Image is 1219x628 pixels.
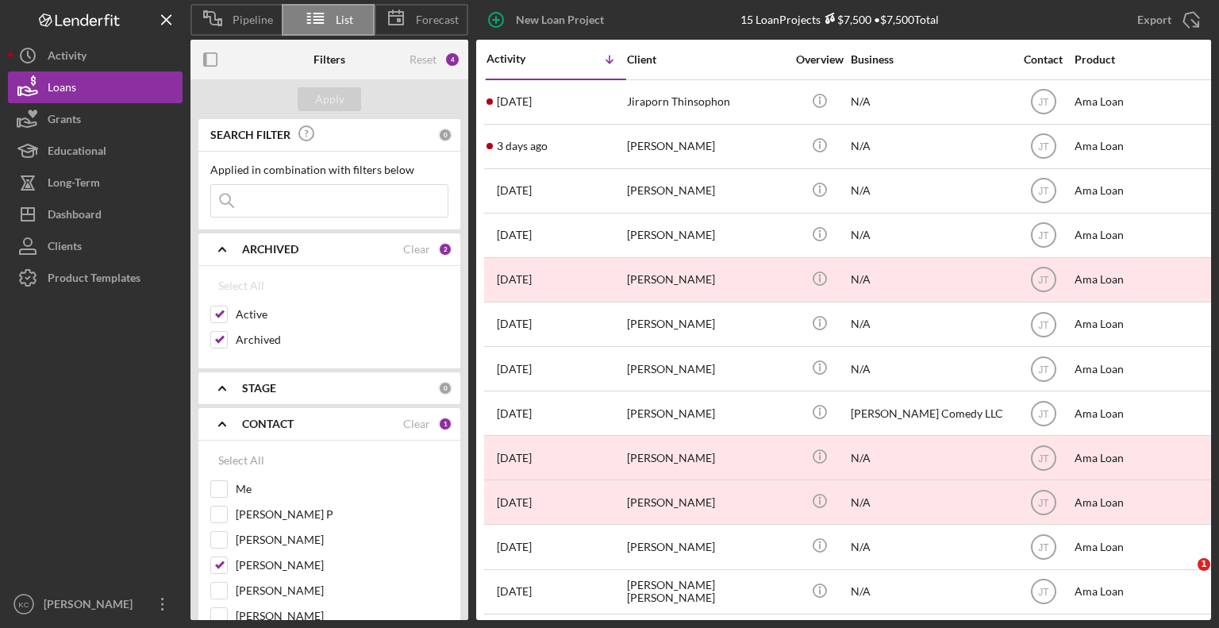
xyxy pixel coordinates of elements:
[851,259,1009,301] div: N/A
[40,588,143,624] div: [PERSON_NAME]
[627,303,786,345] div: [PERSON_NAME]
[48,230,82,266] div: Clients
[497,496,532,509] time: 2025-08-13 03:15
[497,363,532,376] time: 2025-08-13 22:59
[627,170,786,212] div: [PERSON_NAME]
[476,4,620,36] button: New Loan Project
[627,392,786,434] div: [PERSON_NAME]
[851,81,1009,123] div: N/A
[210,270,272,302] button: Select All
[497,318,532,330] time: 2025-08-14 04:09
[486,52,556,65] div: Activity
[48,71,76,107] div: Loans
[48,103,81,139] div: Grants
[8,71,183,103] a: Loans
[497,184,532,197] time: 2025-08-15 00:52
[1038,97,1049,108] text: JT
[627,53,786,66] div: Client
[851,437,1009,479] div: N/A
[851,481,1009,523] div: N/A
[851,348,1009,390] div: N/A
[8,167,183,198] button: Long-Term
[1038,542,1049,553] text: JT
[236,306,448,322] label: Active
[438,417,452,431] div: 1
[236,608,448,624] label: [PERSON_NAME]
[851,53,1009,66] div: Business
[8,40,183,71] button: Activity
[444,52,460,67] div: 4
[242,418,294,430] b: CONTACT
[851,125,1009,168] div: N/A
[48,262,140,298] div: Product Templates
[497,585,532,598] time: 2025-08-13 01:48
[851,392,1009,434] div: [PERSON_NAME] Comedy LLC
[210,164,448,176] div: Applied in combination with filters below
[8,135,183,167] button: Educational
[438,381,452,395] div: 0
[298,87,361,111] button: Apply
[627,348,786,390] div: [PERSON_NAME]
[8,103,183,135] button: Grants
[740,13,939,26] div: 15 Loan Projects • $7,500 Total
[627,125,786,168] div: [PERSON_NAME]
[236,481,448,497] label: Me
[438,128,452,142] div: 0
[821,13,871,26] div: $7,500
[416,13,459,26] span: Forecast
[438,242,452,256] div: 2
[497,541,532,553] time: 2025-08-13 02:35
[8,588,183,620] button: KC[PERSON_NAME]
[218,445,264,476] div: Select All
[48,135,106,171] div: Educational
[210,445,272,476] button: Select All
[851,214,1009,256] div: N/A
[410,53,436,66] div: Reset
[48,40,87,75] div: Activity
[236,583,448,599] label: [PERSON_NAME]
[315,87,344,111] div: Apply
[851,170,1009,212] div: N/A
[627,259,786,301] div: [PERSON_NAME]
[236,332,448,348] label: Archived
[497,273,532,286] time: 2025-08-14 22:36
[1038,230,1049,241] text: JT
[497,452,532,464] time: 2025-08-13 06:01
[1198,558,1210,571] span: 1
[627,81,786,123] div: Jiraporn Thinsophon
[403,243,430,256] div: Clear
[1038,587,1049,598] text: JT
[1013,53,1073,66] div: Contact
[1038,364,1049,375] text: JT
[236,532,448,548] label: [PERSON_NAME]
[8,230,183,262] button: Clients
[1038,497,1049,508] text: JT
[516,4,604,36] div: New Loan Project
[336,13,353,26] span: List
[497,95,532,108] time: 2025-08-20 13:13
[242,382,276,395] b: STAGE
[1038,408,1049,419] text: JT
[1038,141,1049,152] text: JT
[233,13,273,26] span: Pipeline
[851,571,1009,613] div: N/A
[627,481,786,523] div: [PERSON_NAME]
[497,407,532,420] time: 2025-08-13 21:56
[8,198,183,230] button: Dashboard
[236,557,448,573] label: [PERSON_NAME]
[242,243,298,256] b: ARCHIVED
[627,437,786,479] div: [PERSON_NAME]
[1038,186,1049,197] text: JT
[627,571,786,613] div: [PERSON_NAME] [PERSON_NAME]
[790,53,849,66] div: Overview
[18,600,29,609] text: KC
[1121,4,1211,36] button: Export
[48,167,100,202] div: Long-Term
[48,198,102,234] div: Dashboard
[851,303,1009,345] div: N/A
